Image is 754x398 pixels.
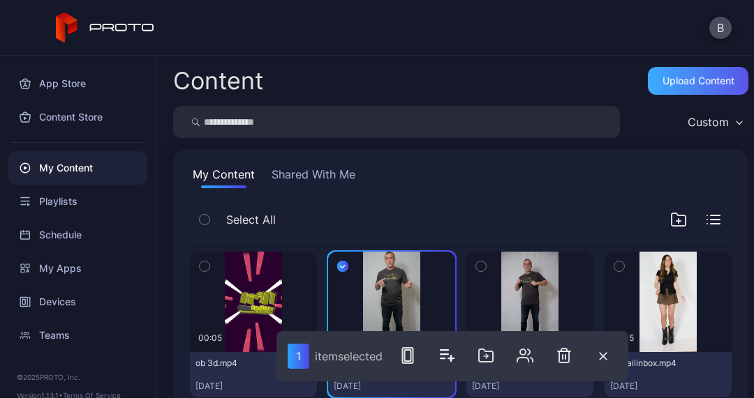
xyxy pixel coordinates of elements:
[315,349,383,363] div: item selected
[605,352,732,397] button: abigailinbox.mp4[DATE]
[8,151,147,185] a: My Content
[190,352,317,397] button: ob 3d.mp4[DATE]
[648,67,748,95] button: Upload Content
[8,67,147,100] a: App Store
[226,211,276,228] span: Select All
[8,252,147,285] a: My Apps
[8,319,147,352] a: Teams
[288,344,309,369] div: 1
[681,106,748,138] button: Custom
[8,285,147,319] a: Devices
[173,69,263,93] div: Content
[610,358,687,369] div: abigailinbox.mp4
[195,358,272,369] div: ob 3d.mp4
[190,166,258,188] button: My Content
[8,100,147,134] a: Content Store
[8,218,147,252] a: Schedule
[663,75,734,86] div: Upload Content
[269,166,358,188] button: Shared With Me
[334,381,450,392] div: [DATE]
[709,17,732,39] button: B
[688,115,729,129] div: Custom
[8,185,147,218] a: Playlists
[195,381,311,392] div: [DATE]
[472,381,588,392] div: [DATE]
[610,381,726,392] div: [DATE]
[17,372,139,383] div: © 2025 PROTO, Inc.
